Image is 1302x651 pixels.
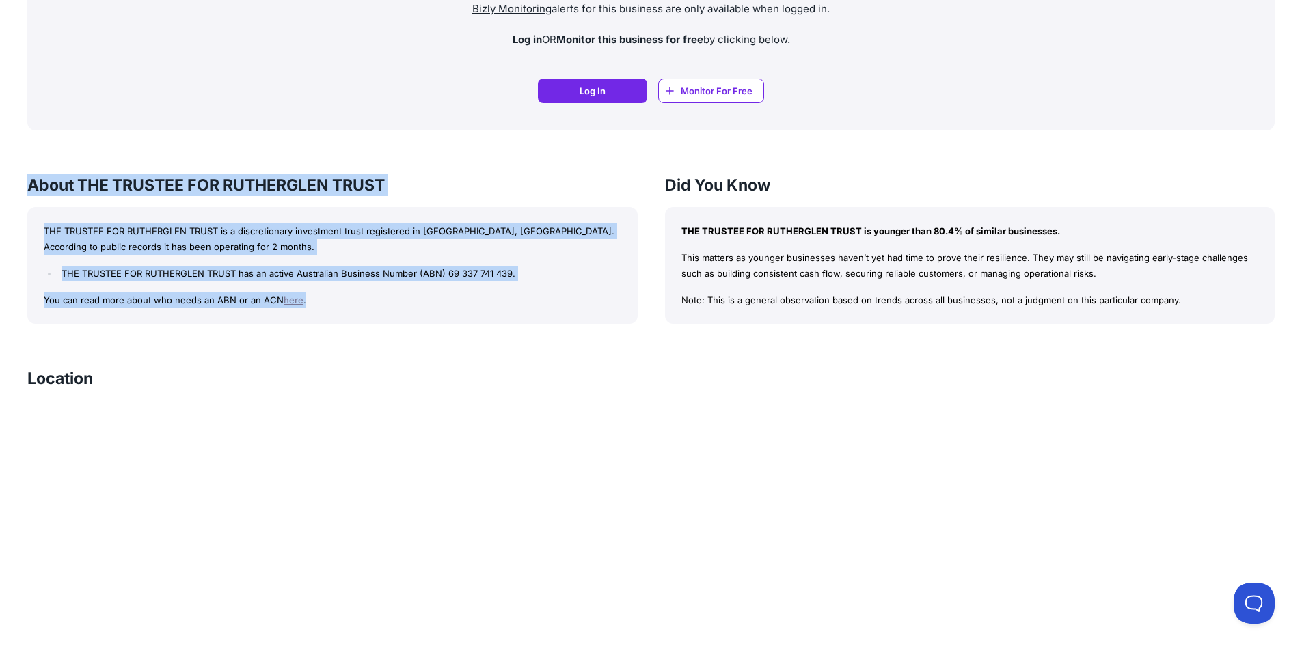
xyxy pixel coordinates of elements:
iframe: Toggle Customer Support [1234,583,1275,624]
p: Note: This is a general observation based on trends across all businesses, not a judgment on this... [681,292,1259,308]
h3: About THE TRUSTEE FOR RUTHERGLEN TRUST [27,174,638,196]
p: alerts for this business are only available when logged in. [38,1,1264,17]
strong: Log in [513,33,542,46]
a: Bizly Monitoring [472,2,552,15]
p: OR by clicking below. [38,32,1264,48]
p: This matters as younger businesses haven’t yet had time to prove their resilience. They may still... [681,250,1259,281]
li: THE TRUSTEE FOR RUTHERGLEN TRUST has an active Australian Business Number (ABN) 69 337 741 439. [58,266,621,281]
a: Log In [538,79,647,103]
a: Monitor For Free [658,79,764,103]
h3: Location [27,368,93,389]
h3: Did You Know [665,174,1275,196]
strong: Monitor this business for free [556,33,703,46]
p: THE TRUSTEE FOR RUTHERGLEN TRUST is younger than 80.4% of similar businesses. [681,223,1259,239]
span: Log In [580,84,606,98]
span: Monitor For Free [681,84,752,98]
p: THE TRUSTEE FOR RUTHERGLEN TRUST is a discretionary investment trust registered in [GEOGRAPHIC_DA... [44,223,621,255]
a: here [284,294,303,305]
p: You can read more about who needs an ABN or an ACN . [44,292,621,308]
